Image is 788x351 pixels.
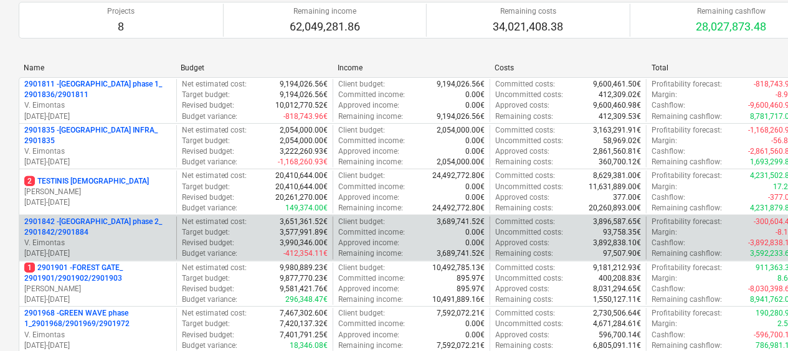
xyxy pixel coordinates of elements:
[24,217,171,260] div: 2901842 -[GEOGRAPHIC_DATA] phase 2_ 2901842/2901884V. Eimontas[DATE]-[DATE]
[338,146,399,157] p: Approved income :
[589,203,641,213] p: 20,260,893.00€
[181,63,328,72] div: Budget
[437,79,485,90] p: 9,194,026.56€
[283,111,328,122] p: -818,743.96€
[280,238,328,248] p: 3,990,346.00€
[652,248,722,259] p: Remaining cashflow :
[437,217,485,227] p: 3,689,741.52€
[599,330,641,340] p: 596,700.14€
[652,294,722,305] p: Remaining cashflow :
[275,100,328,111] p: 10,012,770.52€
[652,125,722,136] p: Profitability forecast :
[493,6,563,17] p: Remaining costs
[107,19,135,34] p: 8
[495,63,642,72] div: Costs
[24,217,171,238] p: 2901842 - [GEOGRAPHIC_DATA] phase 2_ 2901842/2901884
[338,284,399,294] p: Approved income :
[24,340,171,351] p: [DATE] - [DATE]
[432,294,485,305] p: 10,491,889.16€
[593,79,641,90] p: 9,600,461.50€
[465,90,485,100] p: 0.00€
[437,125,485,136] p: 2,054,000.00€
[599,273,641,284] p: 400,208.83€
[182,136,230,146] p: Target budget :
[603,248,641,259] p: 97,507.90€
[465,319,485,329] p: 0.00€
[24,176,171,208] div: 2TESTINIS [DEMOGRAPHIC_DATA][PERSON_NAME][DATE]-[DATE]
[495,263,555,273] p: Committed costs :
[285,203,328,213] p: 149,374.00€
[182,284,235,294] p: Revised budget :
[24,63,171,72] div: Name
[465,192,485,203] p: 0.00€
[593,263,641,273] p: 9,181,212.93€
[338,340,403,351] p: Remaining income :
[495,136,563,146] p: Uncommitted costs :
[338,330,399,340] p: Approved income :
[24,187,171,197] p: [PERSON_NAME]
[652,171,722,181] p: Profitability forecast :
[495,157,553,167] p: Remaining costs :
[280,284,328,294] p: 9,581,421.76€
[652,182,677,192] p: Margin :
[437,111,485,122] p: 9,194,026.56€
[432,203,485,213] p: 24,492,772.80€
[24,284,171,294] p: [PERSON_NAME]
[24,330,171,340] p: V. Eimontas
[603,227,641,238] p: 93,758.35€
[465,182,485,192] p: 0.00€
[182,217,247,227] p: Net estimated cost :
[495,294,553,305] p: Remaining costs :
[280,273,328,284] p: 9,877,770.23€
[495,330,549,340] p: Approved costs :
[495,217,555,227] p: Committed costs :
[593,284,641,294] p: 8,031,294.65€
[24,79,171,122] div: 2901811 -[GEOGRAPHIC_DATA] phase 1_ 2901836/2901811V. Eimontas[DATE]-[DATE]
[280,125,328,136] p: 2,054,000.00€
[338,100,399,111] p: Approved income :
[696,19,767,34] p: 28,027,873.48
[338,238,399,248] p: Approved income :
[652,100,685,111] p: Cashflow :
[465,146,485,157] p: 0.00€
[290,340,328,351] p: 18,346.08€
[24,197,171,208] p: [DATE] - [DATE]
[593,125,641,136] p: 3,163,291.91€
[495,203,553,213] p: Remaining costs :
[465,330,485,340] p: 0.00€
[280,136,328,146] p: 2,054,000.00€
[599,111,641,122] p: 412,309.53€
[652,238,685,248] p: Cashflow :
[275,182,328,192] p: 20,410,644.00€
[182,171,247,181] p: Net estimated cost :
[432,171,485,181] p: 24,492,772.80€
[182,192,235,203] p: Revised budget :
[338,203,403,213] p: Remaining income :
[726,291,788,351] iframe: Chat Widget
[495,227,563,238] p: Uncommitted costs :
[437,248,485,259] p: 3,689,741.52€
[495,340,553,351] p: Remaining costs :
[24,248,171,259] p: [DATE] - [DATE]
[593,217,641,227] p: 3,896,587.65€
[182,330,235,340] p: Revised budget :
[495,100,549,111] p: Approved costs :
[495,238,549,248] p: Approved costs :
[338,319,405,329] p: Committed income :
[495,79,555,90] p: Committed costs :
[275,171,328,181] p: 20,410,644.00€
[182,79,247,90] p: Net estimated cost :
[182,90,230,100] p: Target budget :
[182,294,238,305] p: Budget variance :
[338,294,403,305] p: Remaining income :
[457,273,485,284] p: 895.97€
[338,90,405,100] p: Committed income :
[652,273,677,284] p: Margin :
[278,157,328,167] p: -1,168,260.93€
[182,203,238,213] p: Budget variance :
[182,100,235,111] p: Revised budget :
[599,90,641,100] p: 412,309.02€
[338,182,405,192] p: Committed income :
[338,171,385,181] p: Client budget :
[107,6,135,17] p: Projects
